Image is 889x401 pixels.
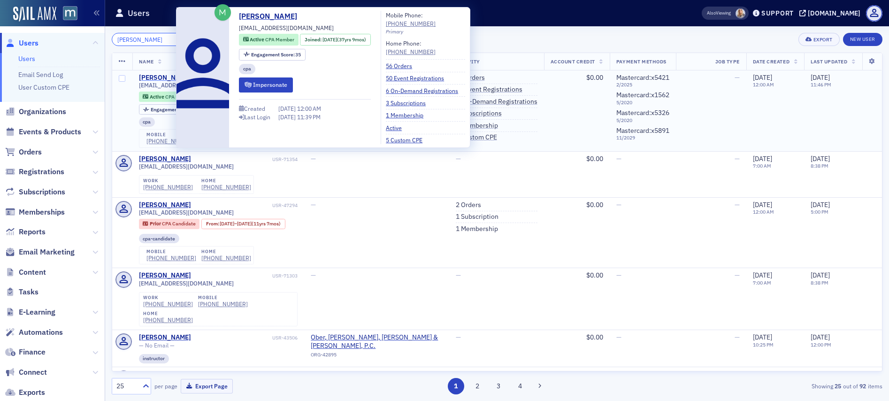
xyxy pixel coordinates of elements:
[139,333,191,342] div: [PERSON_NAME]
[154,382,177,390] label: per page
[139,370,191,379] a: [PERSON_NAME]
[456,85,522,94] a: 50 Event Registrations
[616,82,669,88] span: 2 / 2025
[811,208,828,215] time: 5:00 PM
[139,74,191,82] div: [PERSON_NAME]
[811,341,831,348] time: 12:00 PM
[15,115,146,124] div: Hi [PERSON_NAME],
[512,378,528,394] button: 4
[19,387,45,398] span: Exports
[15,242,92,247] div: [PERSON_NAME] • 21h ago
[143,184,193,191] a: [PHONE_NUMBER]
[239,34,299,46] div: Active: Active: CPA Member
[19,187,65,197] span: Subscriptions
[19,38,38,48] span: Users
[165,4,182,21] div: Close
[139,82,234,89] span: [EMAIL_ADDRESS][DOMAIN_NAME]
[616,100,669,106] span: 5 / 2020
[811,81,831,88] time: 11:46 PM
[151,106,195,113] span: Engagement Score :
[456,98,537,106] a: 6 On-Demand Registrations
[735,200,740,209] span: —
[23,53,88,61] b: under 10 minutes
[811,370,830,378] span: [DATE]
[5,247,75,257] a: Email Marketing
[311,333,442,350] span: Ober, Kaler, Grimes & Shriver, P.C.
[243,36,294,44] a: Active CPA Member
[237,220,252,227] span: [DATE]
[250,36,265,43] span: Active
[19,147,42,157] span: Orders
[8,75,180,88] div: [DATE]
[753,162,771,169] time: 7:00 AM
[586,370,603,378] span: $0.00
[139,201,191,209] a: [PERSON_NAME]
[15,225,95,235] div: I did. I hope you did too.
[5,267,46,278] a: Content
[251,51,296,58] span: Engagement Score :
[146,132,196,138] div: mobile
[139,271,191,280] a: [PERSON_NAME]
[128,8,150,19] h1: Users
[8,220,102,240] div: I did. I hope you did too.[PERSON_NAME] • 21h ago
[386,28,465,36] div: Primary
[386,99,433,107] a: 3 Subscriptions
[616,271,621,279] span: —
[586,333,603,341] span: $0.00
[8,88,180,109] div: Aidan says…
[19,247,75,257] span: Email Marketing
[201,254,251,262] a: [PHONE_NUMBER]
[34,173,180,212] div: Good morning [PERSON_NAME], Thank you very much! I hope you had a good weekend!
[19,307,55,317] span: E-Learning
[386,47,436,56] div: [PHONE_NUMBER]
[386,74,451,82] a: 50 Event Registrations
[56,6,77,22] a: View Homepage
[761,9,794,17] div: Support
[139,342,175,349] span: — No Email —
[192,202,298,208] div: USR-47294
[616,58,667,65] span: Payment Methods
[19,107,66,117] span: Organizations
[151,107,201,112] div: 35
[60,308,67,315] button: Start recording
[632,382,882,390] div: Showing out of items
[19,167,64,177] span: Registrations
[736,8,745,18] span: Emily Trott
[811,58,847,65] span: Last Updated
[586,73,603,82] span: $0.00
[386,136,429,144] a: 5 Custom CPE
[311,154,316,163] span: —
[297,113,321,121] span: 11:39 PM
[239,23,334,32] span: [EMAIL_ADDRESS][DOMAIN_NAME]
[5,167,64,177] a: Registrations
[753,208,774,215] time: 12:00 AM
[143,316,193,324] a: [PHONE_NUMBER]
[843,33,882,46] a: New User
[146,254,196,262] a: [PHONE_NUMBER]
[616,333,621,341] span: —
[798,33,839,46] button: Export
[150,93,165,100] span: Active
[5,107,66,117] a: Organizations
[616,117,669,123] span: 5 / 2020
[586,271,603,279] span: $0.00
[46,12,117,21] p: The team can also help
[753,154,772,163] span: [DATE]
[735,154,740,163] span: —
[139,234,180,243] div: cpa-candidate
[456,201,481,209] a: 2 Orders
[753,200,772,209] span: [DATE]
[139,58,154,65] span: Name
[753,81,774,88] time: 12:00 AM
[616,154,621,163] span: —
[5,367,47,378] a: Connect
[139,155,191,163] div: [PERSON_NAME]
[456,109,502,118] a: 3 Subscriptions
[616,108,669,117] span: Mastercard : x5326
[858,382,868,390] strong: 92
[311,370,316,378] span: —
[456,133,497,142] a: 5 Custom CPE
[19,207,65,217] span: Memberships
